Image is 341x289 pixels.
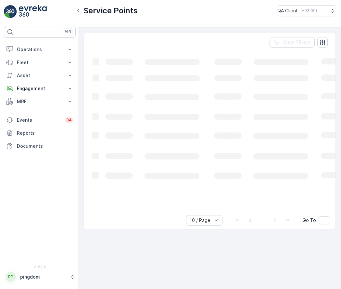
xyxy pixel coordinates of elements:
a: Reports [4,127,76,140]
div: PP [6,272,16,282]
p: Asset [17,72,63,79]
p: ( +03:00 ) [300,8,317,13]
button: Asset [4,69,76,82]
button: Engagement [4,82,76,95]
button: PPpingdom [4,270,76,284]
p: Service Points [83,6,138,16]
span: v 1.52.2 [4,265,76,269]
p: Reports [17,130,73,136]
button: Clear Filters [270,37,315,48]
img: logo_light-DOdMpM7g.png [19,5,47,18]
span: Go To [302,217,316,224]
p: QA Client [277,7,298,14]
button: Fleet [4,56,76,69]
p: Clear Filters [283,39,311,46]
button: QA Client(+03:00) [277,5,336,16]
p: Engagement [17,85,63,92]
p: MRF [17,98,63,105]
a: Events34 [4,114,76,127]
p: Documents [17,143,73,149]
img: logo [4,5,17,18]
p: pingdom [20,274,67,280]
p: ⌘B [65,29,71,34]
button: Operations [4,43,76,56]
p: Operations [17,46,63,53]
p: 34 [66,117,72,123]
p: Fleet [17,59,63,66]
a: Documents [4,140,76,153]
button: MRF [4,95,76,108]
p: Events [17,117,61,123]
